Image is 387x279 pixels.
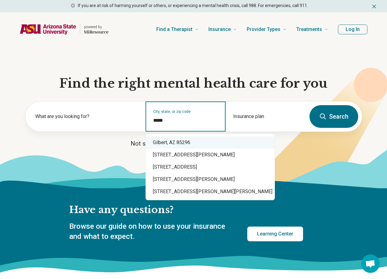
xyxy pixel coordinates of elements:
[84,25,108,29] p: powered by
[156,25,192,34] span: Find a Therapist
[247,25,280,34] span: Provider Types
[25,75,362,91] h1: Find the right mental health care for you
[146,136,275,149] div: Gilbert, AZ 85296
[20,20,108,39] a: Home page
[146,173,275,185] div: [STREET_ADDRESS][PERSON_NAME]
[69,221,233,242] p: Browse our guide on how to use your insurance and what to expect.
[309,105,358,128] button: Search
[78,2,308,9] p: If you are at risk of harming yourself or others, or experiencing a mental health crisis, call 98...
[25,139,362,148] p: Not sure what you’re looking for?
[146,185,275,198] div: [STREET_ADDRESS][PERSON_NAME][PERSON_NAME]
[35,113,138,120] label: What are you looking for?
[146,161,275,173] div: [STREET_ADDRESS]
[146,134,275,200] div: Suggestions
[247,227,303,241] a: Learning Center
[296,25,322,34] span: Treatments
[146,149,275,161] div: [STREET_ADDRESS][PERSON_NAME]
[361,254,380,273] div: Open chat
[371,2,377,10] button: Dismiss
[338,25,367,34] button: Log In
[69,204,303,216] h2: Have any questions?
[208,25,231,34] span: Insurance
